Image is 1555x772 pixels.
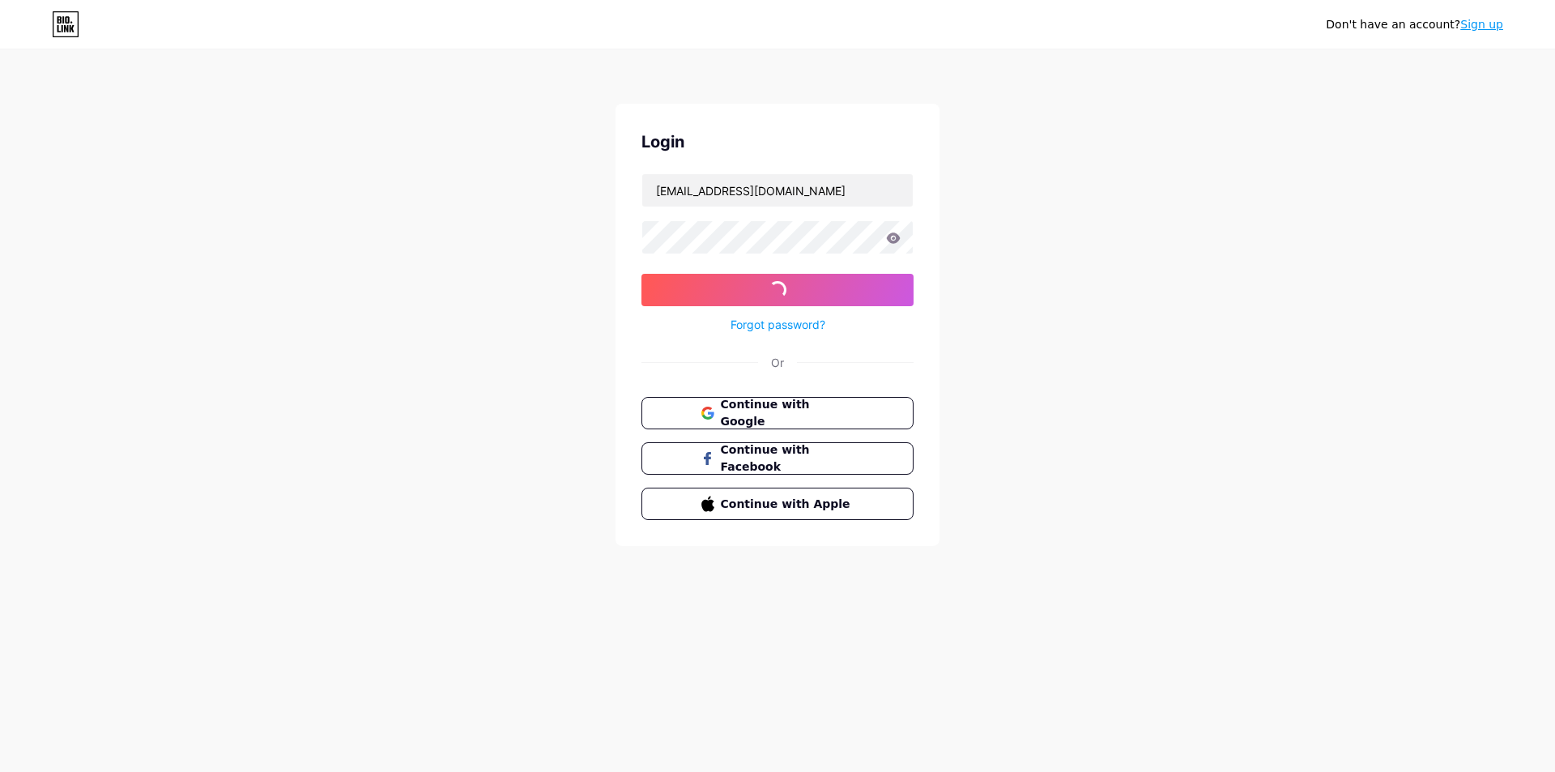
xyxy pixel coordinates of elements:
[771,354,784,371] div: Or
[642,174,913,207] input: Username
[721,496,854,513] span: Continue with Apple
[1326,16,1503,33] div: Don't have an account?
[721,441,854,476] span: Continue with Facebook
[641,130,914,154] div: Login
[641,397,914,429] button: Continue with Google
[1460,18,1503,31] a: Sign up
[641,488,914,520] button: Continue with Apple
[731,316,825,333] a: Forgot password?
[641,442,914,475] button: Continue with Facebook
[721,396,854,430] span: Continue with Google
